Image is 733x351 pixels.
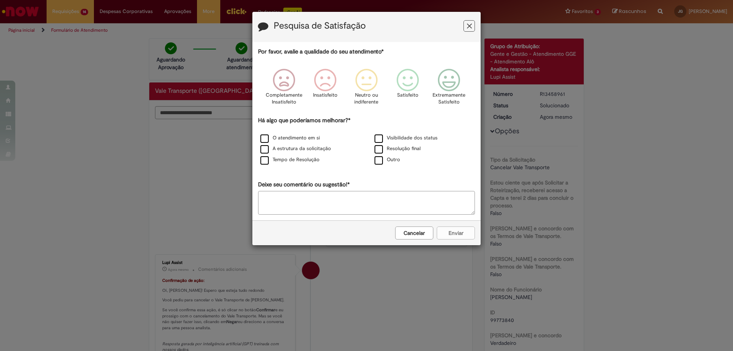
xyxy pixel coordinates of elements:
[313,92,337,99] p: Insatisfeito
[258,181,350,189] label: Deixe seu comentário ou sugestão!*
[260,134,320,142] label: O atendimento em si
[395,226,433,239] button: Cancelar
[375,156,400,163] label: Outro
[429,63,468,115] div: Extremamente Satisfeito
[375,145,421,152] label: Resolução final
[260,156,320,163] label: Tempo de Resolução
[306,63,345,115] div: Insatisfeito
[258,116,475,166] div: Há algo que poderíamos melhorar?*
[264,63,303,115] div: Completamente Insatisfeito
[353,92,380,106] p: Neutro ou indiferente
[274,21,366,31] label: Pesquisa de Satisfação
[433,92,465,106] p: Extremamente Satisfeito
[266,92,302,106] p: Completamente Insatisfeito
[397,92,418,99] p: Satisfeito
[258,48,384,56] label: Por favor, avalie a qualidade do seu atendimento*
[388,63,427,115] div: Satisfeito
[375,134,438,142] label: Visibilidade dos status
[347,63,386,115] div: Neutro ou indiferente
[260,145,331,152] label: A estrutura da solicitação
